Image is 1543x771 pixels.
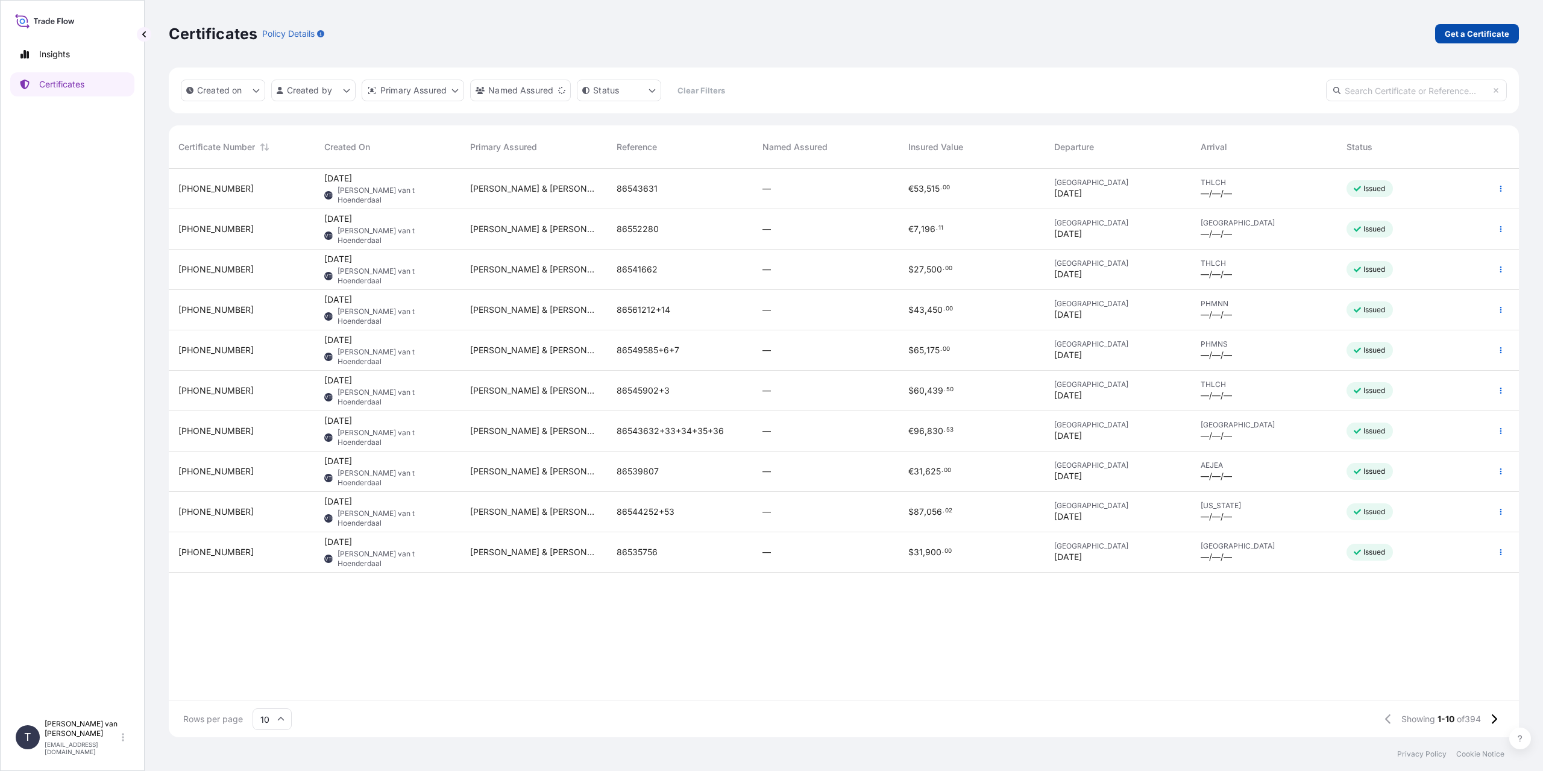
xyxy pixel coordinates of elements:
span: — [762,304,771,316]
button: createdOn Filter options [181,80,265,101]
span: [PHONE_NUMBER] [178,425,254,437]
p: Clear Filters [677,84,725,96]
span: 86539807 [617,465,659,477]
span: 00 [944,468,951,473]
span: 439 [927,386,943,395]
span: [DATE] [324,536,352,548]
span: . [940,347,942,351]
span: Departure [1054,141,1094,153]
span: 31 [914,548,923,556]
span: [PERSON_NAME] van t Hoenderdaal [338,549,451,568]
span: [GEOGRAPHIC_DATA] [1054,299,1181,309]
span: [PERSON_NAME] van t Hoenderdaal [338,388,451,407]
span: 625 [925,467,941,476]
span: TVTH [322,270,335,282]
span: Showing [1401,713,1435,725]
span: — [762,385,771,397]
span: 31 [914,467,923,476]
button: Sort [257,140,272,154]
p: Named Assured [488,84,553,96]
span: [PERSON_NAME] van t Hoenderdaal [338,428,451,447]
span: € [908,225,914,233]
span: — [762,465,771,477]
input: Search Certificate or Reference... [1326,80,1507,101]
p: Issued [1363,426,1386,436]
span: Named Assured [762,141,828,153]
span: 43 [914,306,925,314]
span: [GEOGRAPHIC_DATA] [1054,339,1181,349]
span: TVTH [322,432,335,444]
p: Issued [1363,386,1386,395]
span: 900 [925,548,941,556]
span: 830 [927,427,943,435]
span: THLCH [1201,178,1327,187]
span: 86561212+14 [617,304,670,316]
span: € [908,184,914,193]
span: [PHONE_NUMBER] [178,506,254,518]
span: Rows per page [183,713,243,725]
span: 175 [926,346,940,354]
span: , [924,265,926,274]
span: . [943,307,945,311]
span: TVTH [322,230,335,242]
span: [PERSON_NAME] van t Hoenderdaal [338,266,451,286]
span: $ [908,265,914,274]
span: — [762,546,771,558]
span: 1-10 [1438,713,1454,725]
span: Created On [324,141,370,153]
span: [DATE] [1054,389,1082,401]
span: , [924,184,926,193]
span: . [943,266,944,271]
span: $ [908,346,914,354]
span: , [923,467,925,476]
span: TVTH [322,472,335,484]
span: 86544252+53 [617,506,674,518]
span: 00 [943,347,950,351]
span: —/—/— [1201,228,1232,240]
span: [PHONE_NUMBER] [178,183,254,195]
a: Certificates [10,72,134,96]
span: Reference [617,141,657,153]
span: —/—/— [1201,430,1232,442]
span: , [924,508,926,516]
span: [GEOGRAPHIC_DATA] [1201,420,1327,430]
span: — [762,263,771,275]
span: [PERSON_NAME] van t Hoenderdaal [338,186,451,205]
span: 60 [914,386,925,395]
span: 00 [945,266,952,271]
span: [PERSON_NAME] & [PERSON_NAME] Netherlands B.V. [470,344,597,356]
span: 86543631 [617,183,658,195]
span: [DATE] [324,172,352,184]
span: [PHONE_NUMBER] [178,304,254,316]
p: Issued [1363,345,1386,355]
span: —/—/— [1201,187,1232,200]
span: 056 [926,508,942,516]
span: Arrival [1201,141,1227,153]
span: [DATE] [1054,228,1082,240]
span: [DATE] [1054,268,1082,280]
span: , [925,306,927,314]
span: PHMNS [1201,339,1327,349]
span: AEJEA [1201,461,1327,470]
p: Issued [1363,265,1386,274]
p: Created on [197,84,242,96]
span: $ [908,548,914,556]
span: [DATE] [324,253,352,265]
span: [PERSON_NAME] & [PERSON_NAME] Netherlands B.V. [470,304,597,316]
p: Issued [1363,467,1386,476]
span: [GEOGRAPHIC_DATA] [1054,178,1181,187]
span: 86543632+33+34+35+36 [617,425,724,437]
button: createdBy Filter options [271,80,356,101]
span: € [908,467,914,476]
span: [PERSON_NAME] van t Hoenderdaal [338,347,451,367]
span: [DATE] [324,294,352,306]
p: Issued [1363,547,1386,557]
span: 7 [914,225,919,233]
span: 53 [914,184,924,193]
span: 00 [946,307,953,311]
span: of 394 [1457,713,1481,725]
span: [PHONE_NUMBER] [178,546,254,558]
p: Issued [1363,184,1386,194]
span: [GEOGRAPHIC_DATA] [1054,461,1181,470]
span: 53 [946,428,954,432]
